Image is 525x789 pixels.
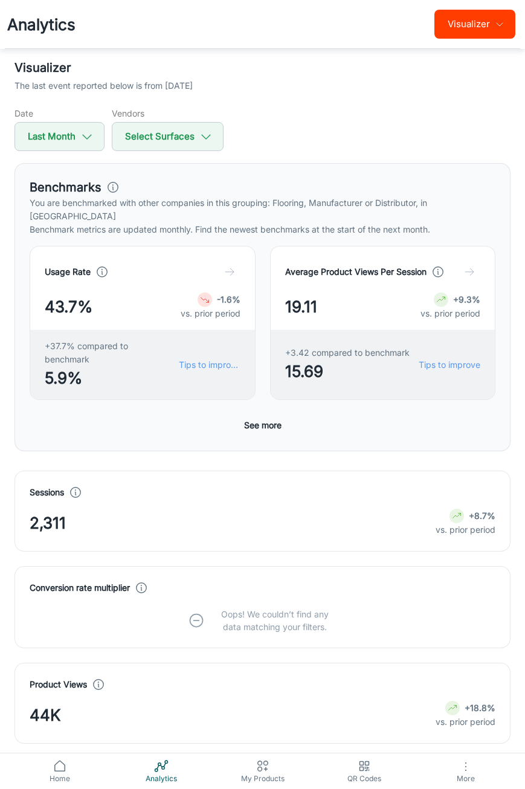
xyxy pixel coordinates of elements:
h4: Conversion rate multiplier [30,581,130,594]
span: 15.69 [285,359,410,383]
h4: Product Views [30,678,87,691]
p: vs. prior period [181,307,240,320]
strong: +18.8% [465,703,495,713]
button: Last Month [14,122,105,151]
p: The last event reported below is from [DATE] [14,79,193,92]
button: Visualizer [434,10,515,39]
span: QR Codes [321,773,408,784]
h5: Date [14,107,105,120]
strong: -1.6% [217,294,240,304]
span: +37.7% compared to benchmark [45,340,174,366]
a: Analytics [111,753,212,789]
h4: Sessions [30,486,64,499]
button: See more [239,414,286,436]
a: My Products [212,753,314,789]
a: Tips to improve [179,358,240,372]
span: +3.42 compared to benchmark [285,346,410,359]
p: vs. prior period [436,715,495,729]
a: Home [9,753,111,789]
h4: Usage Rate [45,265,91,279]
span: 43.7% [45,295,93,318]
button: More [415,753,517,789]
p: Oops! We couldn’t find any data matching your filters. [212,608,338,633]
span: 2,311 [30,511,66,535]
strong: +8.7% [469,510,495,521]
h5: Vendors [112,107,224,120]
button: Select Surfaces [112,122,224,151]
a: QR Codes [314,753,415,789]
p: You are benchmarked with other companies in this grouping: Flooring, Manufacturer or Distributor,... [30,196,495,223]
h2: Visualizer [14,59,511,77]
span: Home [16,773,103,784]
h1: Analytics [7,13,76,36]
p: vs. prior period [436,523,495,536]
span: Analytics [118,773,205,784]
p: Benchmark metrics are updated monthly. Find the newest benchmarks at the start of the next month. [30,223,495,236]
p: vs. prior period [420,307,480,320]
a: Tips to improve [419,358,480,372]
span: 5.9% [45,366,174,390]
span: 44K [30,703,60,727]
span: My Products [219,773,306,784]
span: More [422,774,509,783]
h4: Average Product Views Per Session [285,265,427,279]
h3: Benchmarks [30,178,101,196]
span: 19.11 [285,295,317,318]
strong: +9.3% [453,294,480,304]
